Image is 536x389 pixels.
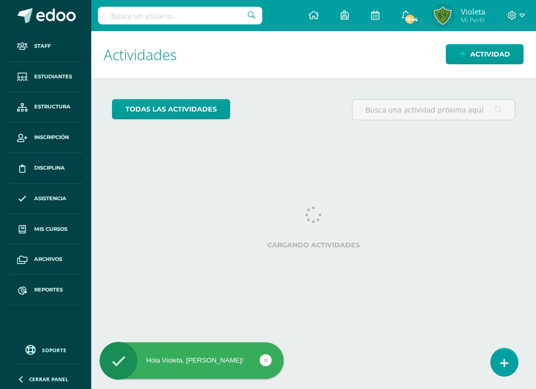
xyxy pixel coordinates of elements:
[461,16,485,24] span: Mi Perfil
[8,184,83,214] a: Asistencia
[42,346,66,354] span: Soporte
[34,225,67,233] span: Mis cursos
[98,7,262,24] input: Busca un usuario...
[34,73,72,81] span: Estudiantes
[34,164,65,172] span: Disciplina
[29,376,68,383] span: Cerrar panel
[470,45,510,64] span: Actividad
[12,342,79,356] a: Soporte
[34,42,51,50] span: Staff
[34,133,69,142] span: Inscripción
[34,103,70,111] span: Estructura
[34,255,62,263] span: Archivos
[104,31,524,78] h1: Actividades
[34,286,63,294] span: Reportes
[8,92,83,123] a: Estructura
[112,99,230,119] a: todas las Actividades
[8,62,83,92] a: Estudiantes
[8,31,83,62] a: Staff
[8,153,83,184] a: Disciplina
[112,241,515,249] label: Cargando actividades
[404,13,416,25] span: 1944
[446,44,524,64] a: Actividad
[8,244,83,275] a: Archivos
[352,100,515,120] input: Busca una actividad próxima aquí...
[461,6,485,17] span: Violeta
[100,356,284,365] div: Hola Violeta, [PERSON_NAME]!
[34,195,66,203] span: Asistencia
[8,214,83,245] a: Mis cursos
[432,5,453,26] img: 626b53b30f15865982deedc59e5535d1.png
[8,122,83,153] a: Inscripción
[8,275,83,305] a: Reportes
